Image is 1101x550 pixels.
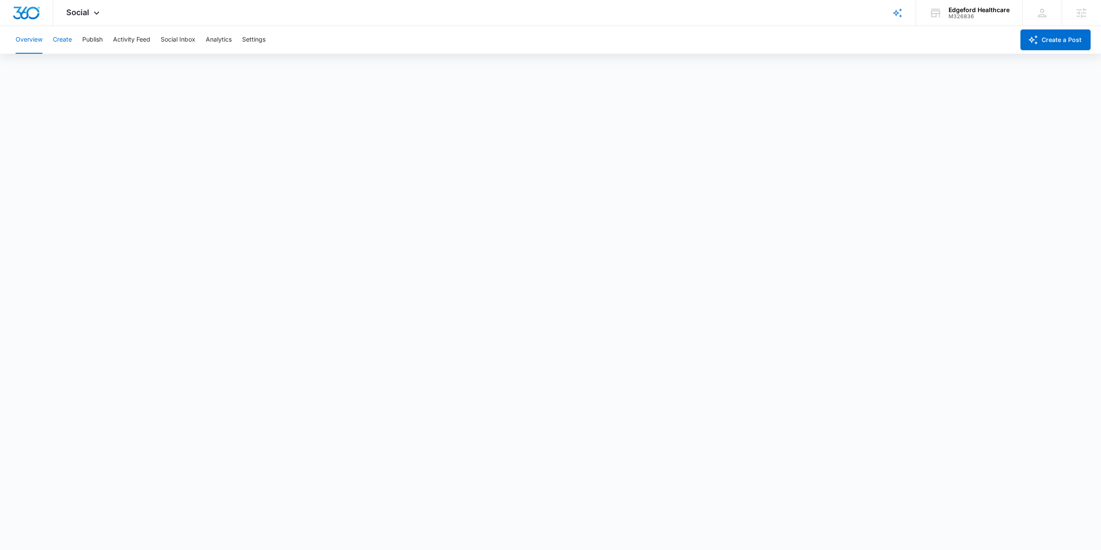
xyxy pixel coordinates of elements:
[1020,29,1091,50] button: Create a Post
[82,26,103,54] button: Publish
[53,26,72,54] button: Create
[113,26,150,54] button: Activity Feed
[949,6,1010,13] div: account name
[242,26,266,54] button: Settings
[16,26,42,54] button: Overview
[66,8,89,17] span: Social
[206,26,232,54] button: Analytics
[949,13,1010,19] div: account id
[161,26,195,54] button: Social Inbox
